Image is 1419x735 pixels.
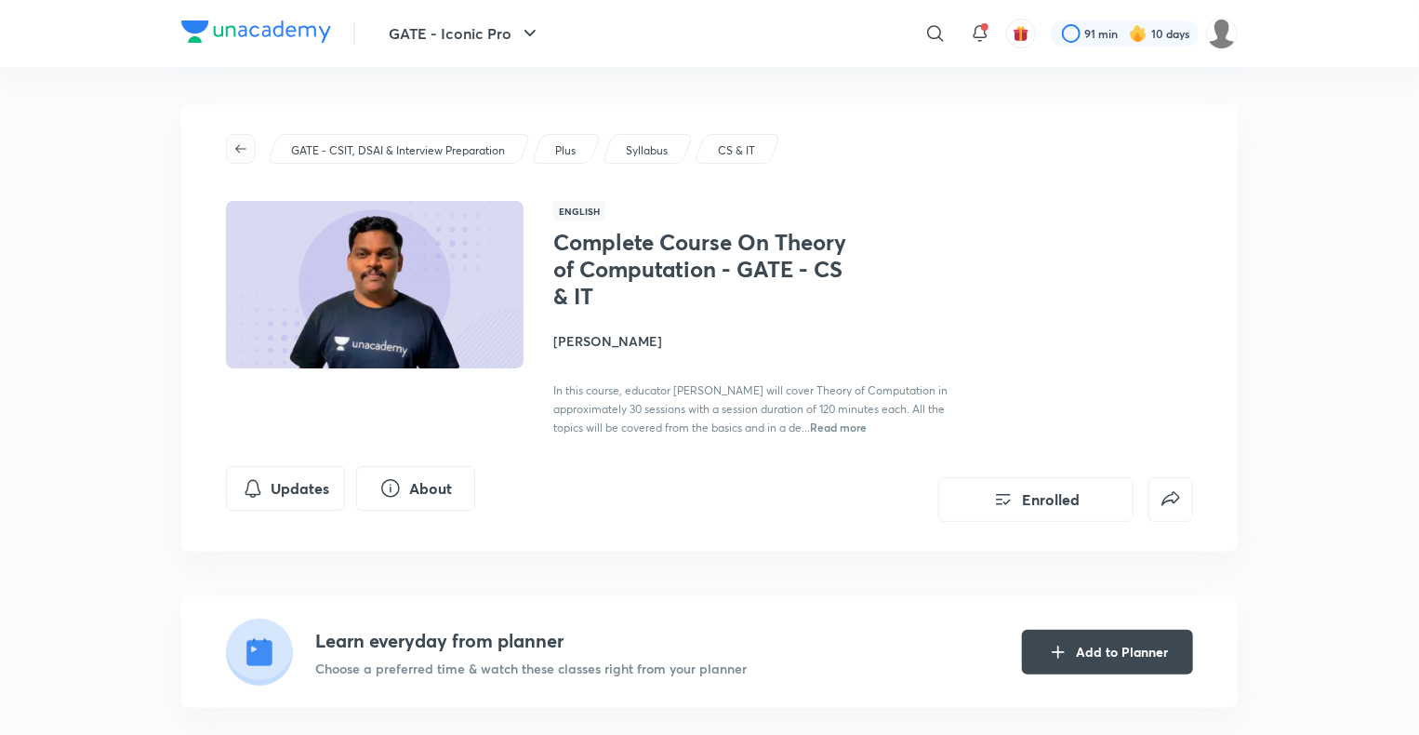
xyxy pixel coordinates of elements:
[810,420,867,434] span: Read more
[226,466,345,511] button: Updates
[378,15,552,52] button: GATE - Iconic Pro
[1022,630,1193,675] button: Add to Planner
[623,142,671,159] a: Syllabus
[223,199,526,370] img: Thumbnail
[938,477,1134,522] button: Enrolled
[626,142,668,159] p: Syllabus
[553,201,605,221] span: English
[315,659,747,678] p: Choose a preferred time & watch these classes right from your planner
[315,627,747,655] h4: Learn everyday from planner
[1129,24,1147,43] img: streak
[553,383,948,434] span: In this course, educator [PERSON_NAME] will cover Theory of Computation in approximately 30 sessi...
[1206,18,1238,49] img: Deepika S S
[718,142,755,159] p: CS & IT
[288,142,509,159] a: GATE - CSIT, DSAI & Interview Preparation
[1148,477,1193,522] button: false
[715,142,759,159] a: CS & IT
[356,466,475,511] button: About
[553,229,857,309] h1: Complete Course On Theory of Computation - GATE - CS & IT
[291,142,505,159] p: GATE - CSIT, DSAI & Interview Preparation
[555,142,576,159] p: Plus
[1013,25,1029,42] img: avatar
[552,142,579,159] a: Plus
[181,20,331,47] a: Company Logo
[181,20,331,43] img: Company Logo
[1006,19,1036,48] button: avatar
[553,331,970,351] h4: [PERSON_NAME]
